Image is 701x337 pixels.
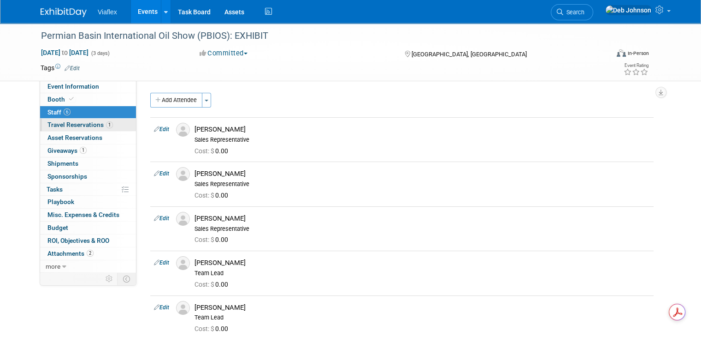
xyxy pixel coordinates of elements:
span: 0.00 [194,192,232,199]
a: Attachments2 [40,247,136,260]
a: Edit [154,170,169,177]
a: Booth [40,93,136,106]
span: Cost: $ [194,325,215,332]
a: Edit [154,259,169,266]
span: Cost: $ [194,236,215,243]
span: 0.00 [194,147,232,155]
span: 0.00 [194,236,232,243]
img: Associate-Profile-5.png [176,167,190,181]
a: more [40,260,136,273]
a: Playbook [40,196,136,208]
div: [PERSON_NAME] [194,214,650,223]
img: Associate-Profile-5.png [176,123,190,137]
td: Tags [41,63,80,72]
span: Cost: $ [194,192,215,199]
span: 1 [80,147,87,154]
span: 1 [106,121,113,128]
span: Search [563,9,584,16]
a: Edit [154,215,169,222]
span: Cost: $ [194,147,215,155]
div: Sales Representative [194,181,650,188]
span: Staff [47,108,71,116]
div: Team Lead [194,314,650,321]
span: Shipments [47,160,78,167]
div: Sales Representative [194,136,650,144]
span: 6 [64,108,71,115]
a: Travel Reservations1 [40,119,136,131]
a: Giveaways1 [40,144,136,157]
div: Team Lead [194,270,650,277]
a: Tasks [40,183,136,196]
span: Playbook [47,198,74,205]
a: Staff6 [40,106,136,119]
span: Cost: $ [194,281,215,288]
span: Travel Reservations [47,121,113,128]
span: Event Information [47,83,99,90]
button: Committed [196,48,251,58]
span: Booth [47,96,76,103]
img: Associate-Profile-5.png [176,212,190,226]
span: Tasks [47,186,63,193]
span: ROI, Objectives & ROO [47,237,109,244]
a: Asset Reservations [40,132,136,144]
a: Sponsorships [40,170,136,183]
img: Associate-Profile-5.png [176,301,190,315]
img: Associate-Profile-5.png [176,256,190,270]
button: Add Attendee [150,93,202,108]
div: Sales Representative [194,225,650,233]
a: Event Information [40,80,136,93]
span: Giveaways [47,147,87,154]
img: Format-Inperson.png [617,49,626,57]
span: 0.00 [194,281,232,288]
a: ROI, Objectives & ROO [40,235,136,247]
span: [GEOGRAPHIC_DATA], [GEOGRAPHIC_DATA] [412,51,527,58]
a: Edit [65,65,80,72]
div: [PERSON_NAME] [194,169,650,178]
span: Budget [47,224,68,231]
a: Search [551,4,593,20]
div: In-Person [627,50,649,57]
i: Booth reservation complete [69,96,74,102]
span: Sponsorships [47,173,87,180]
span: Viaflex [98,8,117,16]
span: (3 days) [90,50,110,56]
span: Asset Reservations [47,134,102,141]
a: Shipments [40,157,136,170]
a: Edit [154,304,169,311]
span: Misc. Expenses & Credits [47,211,119,218]
div: [PERSON_NAME] [194,259,650,267]
div: Event Format [559,48,649,62]
span: Attachments [47,250,94,257]
td: Personalize Event Tab Strip [101,273,118,285]
span: [DATE] [DATE] [41,48,89,57]
div: Permian Basin International Oil Show (PBIOS): EXHIBIT [38,28,597,44]
span: to [60,49,69,56]
a: Budget [40,222,136,234]
div: [PERSON_NAME] [194,125,650,134]
span: 0.00 [194,325,232,332]
span: 2 [87,250,94,257]
img: ExhibitDay [41,8,87,17]
span: more [46,263,60,270]
div: Event Rating [624,63,648,68]
div: [PERSON_NAME] [194,303,650,312]
img: Deb Johnson [605,5,652,15]
a: Misc. Expenses & Credits [40,209,136,221]
td: Toggle Event Tabs [118,273,136,285]
a: Edit [154,126,169,132]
